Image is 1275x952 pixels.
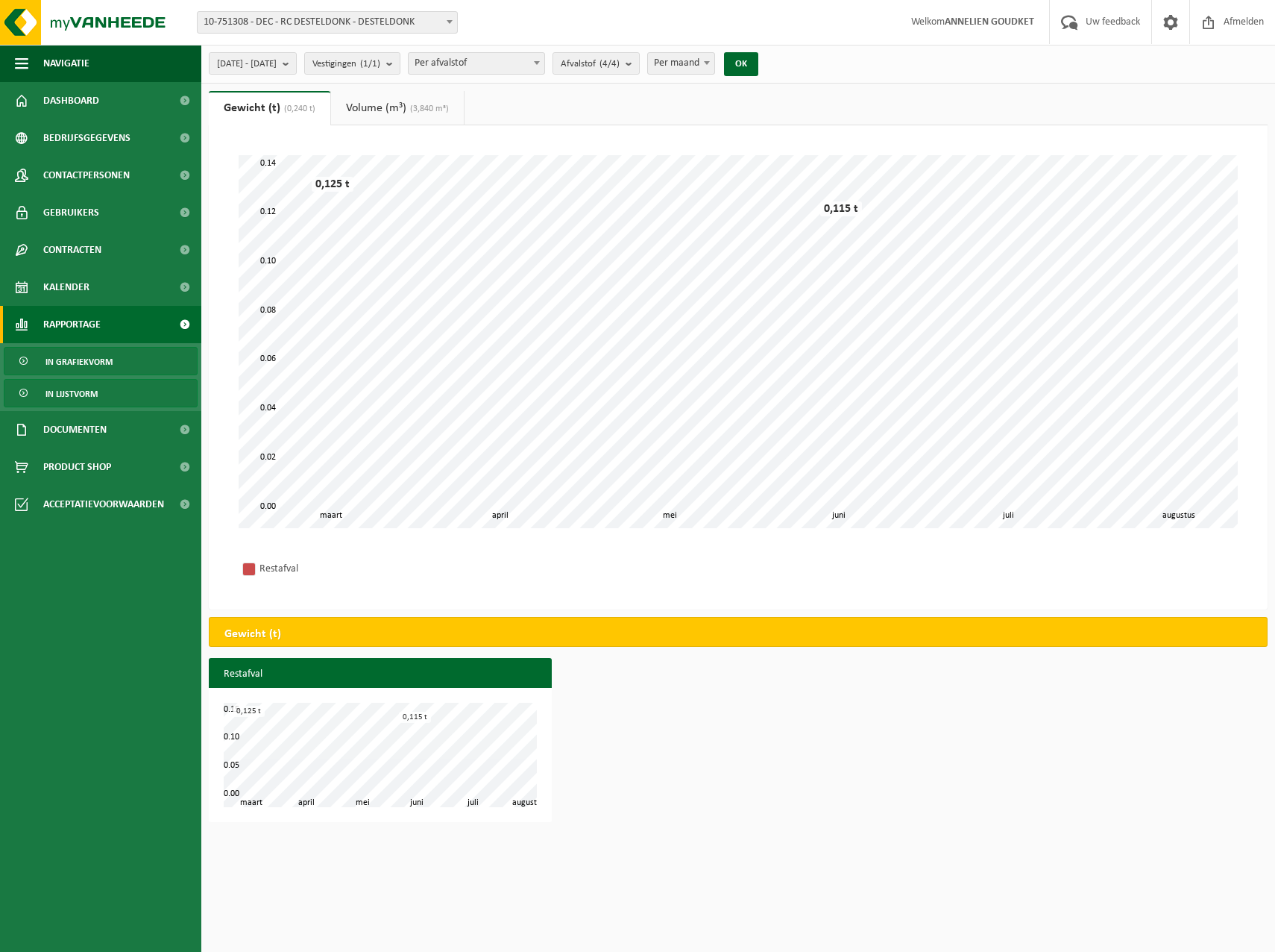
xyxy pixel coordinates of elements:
div: 0,115 t [820,201,862,216]
count: (4/4) [599,59,620,69]
div: 0,125 t [312,177,353,192]
span: Acceptatievoorwaarden [43,486,164,523]
span: In grafiekvorm [45,348,113,376]
span: Per afvalstof [408,52,545,75]
a: Gewicht (t) [209,91,330,125]
h2: Gewicht (t) [210,618,296,651]
button: Afvalstof(4/4) [552,52,640,75]
span: 10-751308 - DEC - RC DESTELDONK - DESTELDONK [198,12,457,33]
span: Per maand [648,53,714,74]
div: 0,125 t [233,706,265,717]
span: Navigatie [43,45,89,82]
span: (0,240 t) [280,104,315,113]
span: Contactpersonen [43,157,130,194]
span: Dashboard [43,82,99,119]
span: Contracten [43,231,101,269]
button: Vestigingen(1/1) [304,52,400,75]
span: Gebruikers [43,194,99,231]
span: (3,840 m³) [406,104,449,113]
span: Afvalstof [561,53,620,75]
h3: Restafval [209,658,552,691]
button: OK [724,52,758,76]
span: Documenten [43,411,107,448]
span: Kalender [43,269,89,306]
span: Vestigingen [312,53,380,75]
a: Volume (m³) [331,91,464,125]
span: Per afvalstof [409,53,544,74]
span: Bedrijfsgegevens [43,119,130,157]
span: Per maand [647,52,715,75]
span: Product Shop [43,448,111,486]
strong: ANNELIEN GOUDKET [945,16,1034,28]
button: [DATE] - [DATE] [209,52,297,75]
a: In lijstvorm [4,379,198,407]
a: In grafiekvorm [4,347,198,375]
span: In lijstvorm [45,380,98,408]
div: Restafval [259,560,453,578]
span: 10-751308 - DEC - RC DESTELDONK - DESTELDONK [197,11,458,34]
div: 0,115 t [399,712,431,723]
span: Rapportage [43,306,101,343]
count: (1/1) [360,59,380,69]
span: [DATE] - [DATE] [217,53,277,75]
